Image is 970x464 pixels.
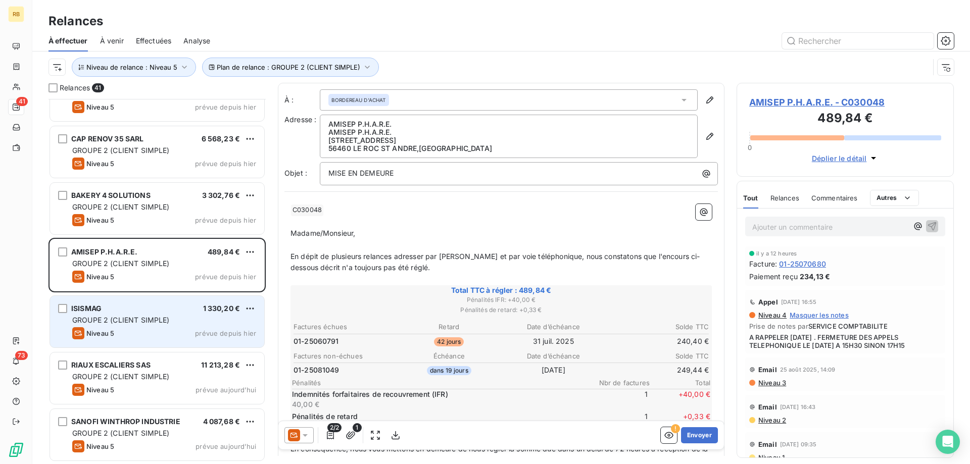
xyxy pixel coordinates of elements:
span: BAKERY 4 SOLUTIONS [71,191,151,199]
span: 4 087,68 € [203,417,240,426]
button: Envoyer [681,427,718,443]
p: 56460 LE ROC ST ANDRE , [GEOGRAPHIC_DATA] [328,144,689,152]
span: 42 jours [434,337,464,346]
th: Factures échues [293,322,397,332]
span: GROUPE 2 (CLIENT SIMPLE) [72,146,170,154]
p: [STREET_ADDRESS] [328,136,689,144]
span: prévue depuis hier [195,103,256,111]
input: Rechercher [782,33,934,49]
span: Analyse [183,36,210,46]
span: GROUPE 2 (CLIENT SIMPLE) [72,429,170,437]
span: prévue depuis hier [195,273,256,281]
span: 41 [92,83,104,92]
span: Total TTC à régler : 489,84 € [292,285,710,295]
span: Paiement reçu [749,271,798,282]
span: Niveau 5 [86,103,114,111]
span: + 40,00 € [650,389,710,409]
span: 234,13 € [800,271,830,282]
div: grid [48,99,266,464]
span: 1 [353,423,362,432]
span: Facture : [749,259,777,269]
span: Niveau 1 [757,453,785,461]
span: [DATE] 09:35 [780,441,817,447]
span: [DATE] 16:43 [780,404,816,410]
span: prévue aujourd’hui [196,442,256,450]
span: Prise de notes par [749,322,941,330]
button: Niveau de relance : Niveau 5 [72,58,196,77]
span: 41 [16,97,28,106]
span: Niveau 2 [757,416,786,424]
span: il y a 12 heures [756,250,797,256]
span: dans 19 jours [427,366,471,375]
span: Niveau 5 [86,386,114,394]
td: 240,40 € [606,336,710,347]
span: Niveau 5 [86,216,114,224]
span: Pénalités de retard : + 0,33 € [292,305,710,315]
span: A RAPPELER [DATE] . FERMETURE DES APPELS TELEPHONIQUE LE [DATE] A 15H30 SINON 17H15 [749,333,941,349]
span: + 0,33 € [650,411,710,432]
span: GROUPE 2 (CLIENT SIMPLE) [72,316,170,324]
span: Niveau 4 [757,311,787,319]
span: Niveau 5 [86,160,114,168]
span: prévue aujourd’hui [196,386,256,394]
span: GROUPE 2 (CLIENT SIMPLE) [72,372,170,381]
p: AMISEP P.H.A.R.E. [328,128,689,136]
td: 249,44 € [606,365,710,376]
span: Plan de relance : GROUPE 2 (CLIENT SIMPLE) [217,63,360,71]
span: GROUPE 2 (CLIENT SIMPLE) [72,259,170,268]
span: Niveau 5 [86,273,114,281]
span: prévue depuis hier [195,216,256,224]
span: Pénalités [292,379,589,387]
span: MISE EN DEMEURE [328,169,394,177]
span: [DATE] 16:55 [781,299,817,305]
td: 01-25081049 [293,365,397,376]
span: GROUPE 2 (CLIENT SIMPLE) [72,202,170,211]
p: 40,00 € [292,399,585,409]
span: En dépit de plusieurs relances adresser par [PERSON_NAME] et par voie téléphonique, nous constato... [290,252,700,272]
span: Objet : [284,169,307,177]
span: Email [758,403,777,411]
span: 1 [587,411,648,432]
th: Factures non-échues [293,351,397,362]
img: Logo LeanPay [8,442,24,458]
td: [DATE] [502,365,605,376]
span: 6 568,23 € [202,134,240,143]
span: Nbr de factures [589,379,650,387]
span: C030048 [291,204,323,216]
div: Open Intercom Messenger [936,430,960,454]
span: 3 302,76 € [202,191,240,199]
span: À venir [100,36,124,46]
span: Total [650,379,710,387]
span: Email [758,366,777,374]
span: Effectuées [136,36,172,46]
span: 01-25070680 [779,259,826,269]
p: Pénalités de retard [292,411,585,422]
span: Relances [770,194,799,202]
span: Niveau 5 [86,442,114,450]
span: À effectuer [48,36,88,46]
span: prévue depuis hier [195,329,256,337]
span: Madame/Monsieur, [290,229,355,237]
span: 1 330,20 € [203,304,240,313]
p: Indemnités forfaitaires de recouvrement (IFR) [292,389,585,399]
button: Déplier le détail [809,152,882,164]
label: À : [284,95,320,105]
span: Tout [743,194,758,202]
th: Date d’échéance [502,322,605,332]
span: AMISEP P.H.A.R.E. - C030048 [749,95,941,109]
span: Appel [758,298,778,306]
span: RIAUX ESCALIERS SAS [71,360,151,369]
span: prévue depuis hier [195,160,256,168]
span: CAP RENOV 35 SARL [71,134,144,143]
th: Solde TTC [606,322,710,332]
span: SANOFI WINTHROP INDUSTRIE [71,417,180,426]
td: 31 juil. 2025 [502,336,605,347]
div: RB [8,6,24,22]
span: 2/2 [327,423,342,432]
span: 489,84 € [208,247,240,256]
span: 73 [15,351,28,360]
button: Plan de relance : GROUPE 2 (CLIENT SIMPLE) [202,58,379,77]
h3: 489,84 € [749,109,941,129]
th: Date d’échéance [502,351,605,362]
span: 0 [748,143,752,151]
